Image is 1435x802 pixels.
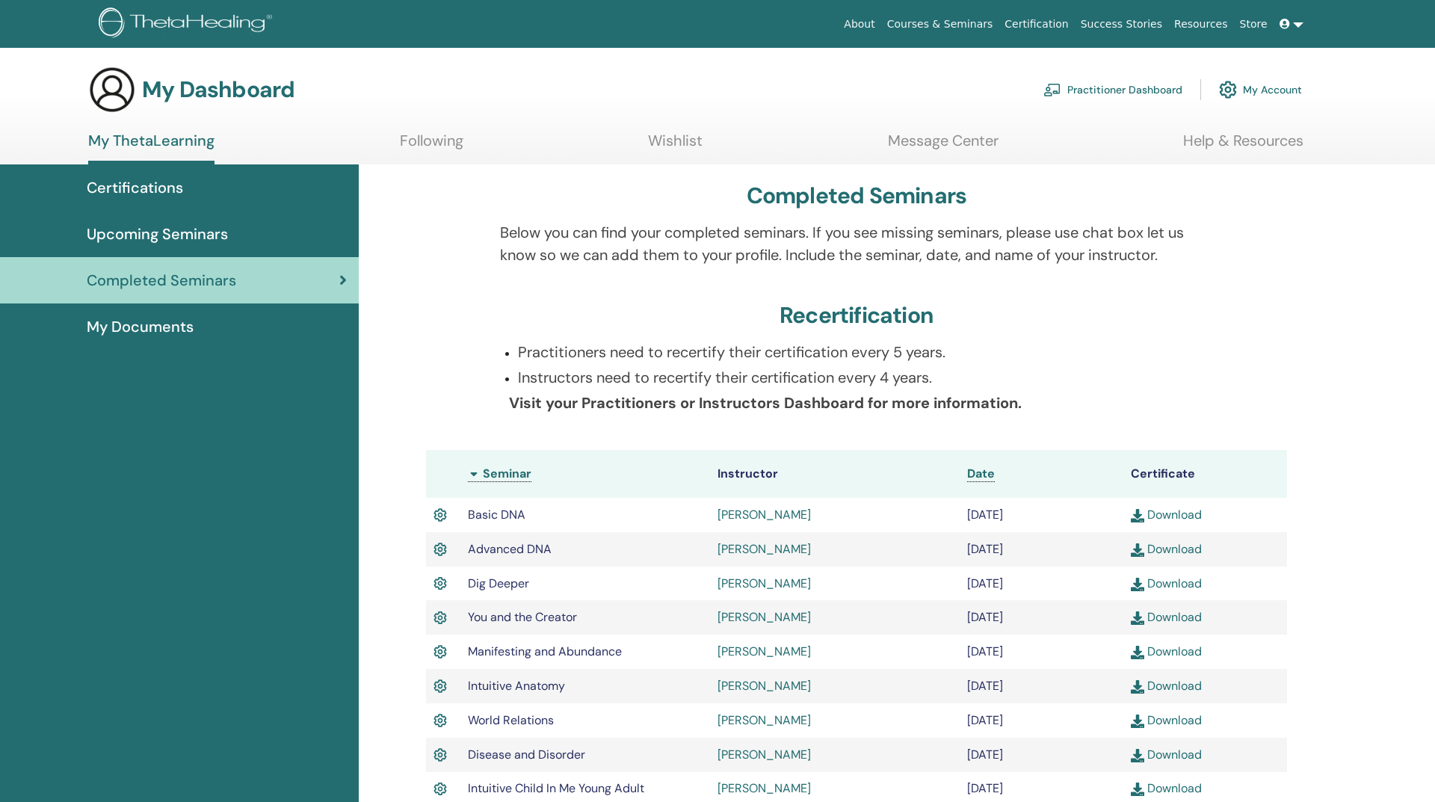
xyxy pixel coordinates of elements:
[1131,509,1144,522] img: download.svg
[1131,715,1144,728] img: download.svg
[717,609,811,625] a: [PERSON_NAME]
[1131,678,1202,694] a: Download
[888,132,999,161] a: Message Center
[433,711,447,730] img: Active Certificate
[717,712,811,728] a: [PERSON_NAME]
[960,498,1123,532] td: [DATE]
[967,466,995,481] span: Date
[960,635,1123,669] td: [DATE]
[87,176,183,199] span: Certifications
[1234,10,1274,38] a: Store
[433,780,447,799] img: Active Certificate
[468,507,525,522] span: Basic DNA
[717,541,811,557] a: [PERSON_NAME]
[960,600,1123,635] td: [DATE]
[1043,73,1182,106] a: Practitioner Dashboard
[1168,10,1234,38] a: Resources
[509,393,1022,413] b: Visit your Practitioners or Instructors Dashboard for more information.
[88,66,136,114] img: generic-user-icon.jpg
[400,132,463,161] a: Following
[960,532,1123,567] td: [DATE]
[780,302,933,329] h3: Recertification
[1131,749,1144,762] img: download.svg
[468,678,565,694] span: Intuitive Anatomy
[838,10,880,38] a: About
[142,76,294,103] h3: My Dashboard
[468,747,585,762] span: Disease and Disorder
[717,576,811,591] a: [PERSON_NAME]
[717,747,811,762] a: [PERSON_NAME]
[99,7,277,41] img: logo.png
[518,341,1214,363] p: Practitioners need to recertify their certification every 5 years.
[1131,646,1144,659] img: download.svg
[433,642,447,661] img: Active Certificate
[1131,543,1144,557] img: download.svg
[87,315,194,338] span: My Documents
[468,576,529,591] span: Dig Deeper
[1131,644,1202,659] a: Download
[87,223,228,245] span: Upcoming Seminars
[468,609,577,625] span: You and the Creator
[1131,712,1202,728] a: Download
[717,507,811,522] a: [PERSON_NAME]
[1219,73,1302,106] a: My Account
[433,676,447,696] img: Active Certificate
[1075,10,1168,38] a: Success Stories
[433,608,447,628] img: Active Certificate
[717,678,811,694] a: [PERSON_NAME]
[1131,609,1202,625] a: Download
[960,738,1123,772] td: [DATE]
[747,182,967,209] h3: Completed Seminars
[468,541,552,557] span: Advanced DNA
[433,574,447,593] img: Active Certificate
[500,221,1214,266] p: Below you can find your completed seminars. If you see missing seminars, please use chat box let ...
[717,644,811,659] a: [PERSON_NAME]
[1131,541,1202,557] a: Download
[960,567,1123,601] td: [DATE]
[1131,611,1144,625] img: download.svg
[468,712,554,728] span: World Relations
[1131,747,1202,762] a: Download
[1131,680,1144,694] img: download.svg
[468,780,644,796] span: Intuitive Child In Me Young Adult
[433,745,447,765] img: Active Certificate
[648,132,703,161] a: Wishlist
[88,132,215,164] a: My ThetaLearning
[87,269,236,292] span: Completed Seminars
[468,644,622,659] span: Manifesting and Abundance
[1131,783,1144,796] img: download.svg
[1123,450,1287,498] th: Certificate
[710,450,960,498] th: Instructor
[717,780,811,796] a: [PERSON_NAME]
[433,505,447,525] img: Active Certificate
[967,466,995,482] a: Date
[518,366,1214,389] p: Instructors need to recertify their certification every 4 years.
[1131,507,1202,522] a: Download
[881,10,999,38] a: Courses & Seminars
[1219,77,1237,102] img: cog.svg
[1131,578,1144,591] img: download.svg
[999,10,1074,38] a: Certification
[1043,83,1061,96] img: chalkboard-teacher.svg
[1131,780,1202,796] a: Download
[433,540,447,559] img: Active Certificate
[1183,132,1303,161] a: Help & Resources
[1131,576,1202,591] a: Download
[960,703,1123,738] td: [DATE]
[960,669,1123,703] td: [DATE]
